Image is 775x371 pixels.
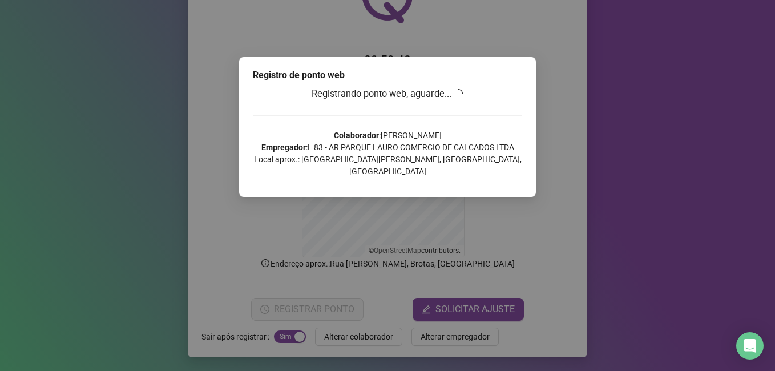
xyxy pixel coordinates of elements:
strong: Colaborador [334,131,379,140]
p: : [PERSON_NAME] : L 83 - AR PARQUE LAURO COMERCIO DE CALCADOS LTDA Local aprox.: [GEOGRAPHIC_DATA... [253,130,522,178]
div: Open Intercom Messenger [736,332,764,360]
span: loading [452,87,465,100]
h3: Registrando ponto web, aguarde... [253,87,522,102]
div: Registro de ponto web [253,68,522,82]
strong: Empregador [261,143,306,152]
